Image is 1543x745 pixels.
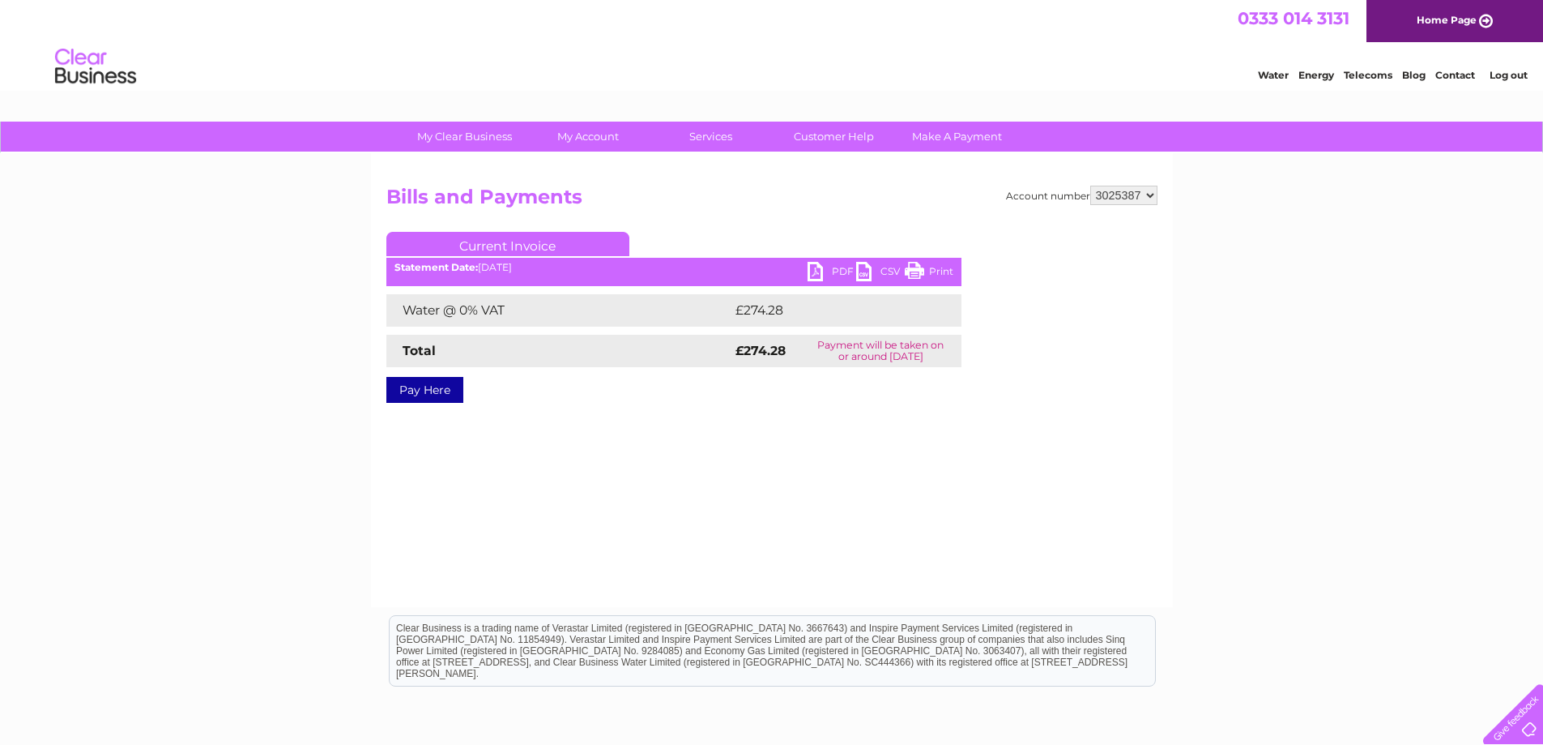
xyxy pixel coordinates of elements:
td: £274.28 [731,294,932,327]
a: Energy [1298,69,1334,81]
div: Clear Business is a trading name of Verastar Limited (registered in [GEOGRAPHIC_DATA] No. 3667643... [390,9,1155,79]
a: Log out [1490,69,1528,81]
td: Water @ 0% VAT [386,294,731,327]
a: Services [644,122,778,152]
a: Customer Help [767,122,901,152]
a: CSV [856,262,905,285]
a: Make A Payment [890,122,1024,152]
img: logo.png [54,42,137,92]
a: PDF [808,262,856,285]
a: Water [1258,69,1289,81]
a: Blog [1402,69,1426,81]
b: Statement Date: [394,261,478,273]
a: My Clear Business [398,122,531,152]
a: Contact [1435,69,1475,81]
a: Print [905,262,953,285]
a: Pay Here [386,377,463,403]
td: Payment will be taken on or around [DATE] [800,335,961,367]
strong: Total [403,343,436,358]
a: Telecoms [1344,69,1392,81]
h2: Bills and Payments [386,186,1157,216]
strong: £274.28 [735,343,786,358]
a: My Account [521,122,654,152]
div: Account number [1006,186,1157,205]
a: 0333 014 3131 [1238,8,1349,28]
a: Current Invoice [386,232,629,256]
div: [DATE] [386,262,961,273]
